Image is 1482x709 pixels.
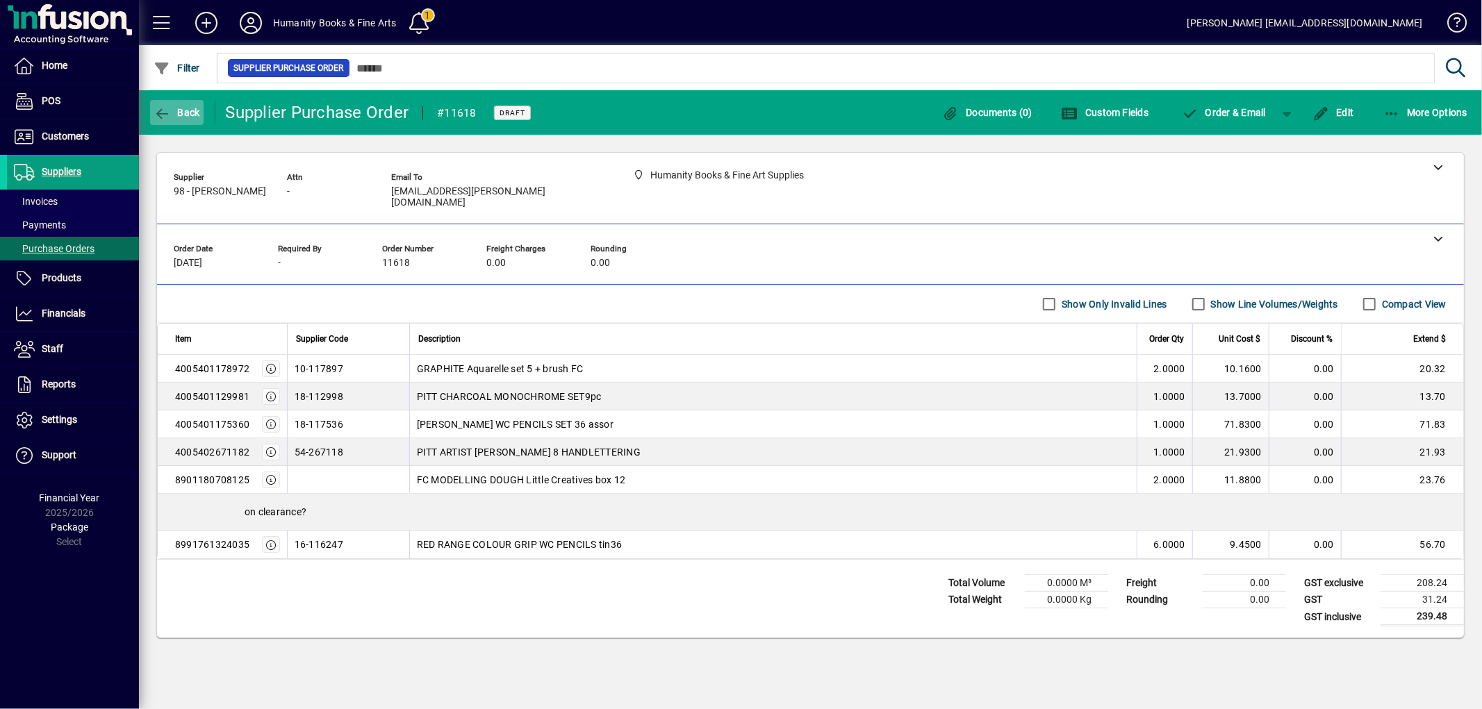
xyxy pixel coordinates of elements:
[42,378,76,390] span: Reports
[391,186,600,208] span: [EMAIL_ADDRESS][PERSON_NAME][DOMAIN_NAME]
[296,331,348,347] span: Supplier Code
[1269,410,1341,438] td: 0.00
[42,272,81,283] span: Products
[14,243,94,254] span: Purchase Orders
[7,84,139,119] a: POS
[1119,592,1203,608] td: Rounding
[1413,331,1446,347] span: Extend $
[1380,100,1472,125] button: More Options
[14,196,58,207] span: Invoices
[417,445,641,459] span: PITT ARTIST [PERSON_NAME] 8 HANDLETTERING
[1059,297,1167,311] label: Show Only Invalid Lines
[1137,531,1192,558] td: 6.0000
[1269,438,1341,466] td: 0.00
[437,102,477,124] div: #11618
[1025,592,1108,608] td: 0.0000 Kg
[1181,107,1266,118] span: Order & Email
[184,10,229,35] button: Add
[417,417,614,431] span: [PERSON_NAME] WC PENCILS SET 36 assor
[40,492,100,503] span: Financial Year
[7,403,139,437] a: Settings
[174,258,202,269] span: [DATE]
[1058,100,1153,125] button: Custom Fields
[417,390,602,403] span: PITT CHARCOAL MONOCHROME SET9pc
[1192,383,1269,410] td: 13.7000
[287,186,290,197] span: -
[7,237,139,260] a: Purchase Orders
[175,362,249,376] div: 4005401178972
[175,537,249,551] div: 8991761324035
[287,410,409,438] td: 18-117536
[1291,331,1333,347] span: Discount %
[418,331,461,347] span: Description
[1174,100,1273,125] button: Order & Email
[1149,331,1184,347] span: Order Qty
[486,258,506,269] span: 0.00
[417,473,626,487] span: FC MODELLING DOUGH Little Creatives box 12
[42,166,81,177] span: Suppliers
[1062,107,1149,118] span: Custom Fields
[1297,592,1381,608] td: GST
[1309,100,1358,125] button: Edit
[1312,107,1354,118] span: Edit
[1192,466,1269,494] td: 11.8800
[150,56,204,81] button: Filter
[1208,297,1338,311] label: Show Line Volumes/Weights
[287,355,409,383] td: 10-117897
[7,297,139,331] a: Financials
[233,61,344,75] span: Supplier Purchase Order
[175,473,249,487] div: 8901180708125
[42,131,89,142] span: Customers
[42,449,76,460] span: Support
[175,445,249,459] div: 4005402671182
[1192,355,1269,383] td: 10.1600
[42,95,60,106] span: POS
[1269,531,1341,558] td: 0.00
[229,10,273,35] button: Profile
[382,258,410,269] span: 11618
[417,537,623,551] span: RED RANGE COLOUR GRIP WC PENCILS tin36
[941,575,1025,592] td: Total Volume
[1025,575,1108,592] td: 0.0000 M³
[7,438,139,473] a: Support
[1269,355,1341,383] td: 0.00
[1341,531,1463,558] td: 56.70
[158,494,1463,530] div: on clearance?
[287,438,409,466] td: 54-267118
[42,60,67,71] span: Home
[175,417,249,431] div: 4005401175360
[941,592,1025,608] td: Total Weight
[7,332,139,367] a: Staff
[1137,410,1192,438] td: 1.0000
[1341,438,1463,466] td: 21.93
[1437,3,1465,48] a: Knowledge Base
[273,12,397,34] div: Humanity Books & Fine Arts
[174,186,266,197] span: 98 - [PERSON_NAME]
[7,119,139,154] a: Customers
[7,367,139,402] a: Reports
[1379,297,1447,311] label: Compact View
[500,108,525,117] span: Draft
[154,62,200,74] span: Filter
[51,522,88,533] span: Package
[1341,355,1463,383] td: 20.32
[1383,107,1468,118] span: More Options
[1297,575,1381,592] td: GST exclusive
[287,531,409,558] td: 16-116247
[150,100,204,125] button: Back
[1269,383,1341,410] td: 0.00
[1203,575,1286,592] td: 0.00
[7,49,139,83] a: Home
[1137,466,1192,494] td: 2.0000
[939,100,1036,125] button: Documents (0)
[14,219,66,231] span: Payments
[1269,466,1341,494] td: 0.00
[1137,355,1192,383] td: 2.0000
[226,101,409,124] div: Supplier Purchase Order
[42,343,63,354] span: Staff
[7,190,139,213] a: Invoices
[1187,12,1423,34] div: [PERSON_NAME] [EMAIL_ADDRESS][DOMAIN_NAME]
[1381,592,1464,608] td: 31.24
[1119,575,1203,592] td: Freight
[417,362,584,376] span: GRAPHITE Aquarelle set 5 + brush FC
